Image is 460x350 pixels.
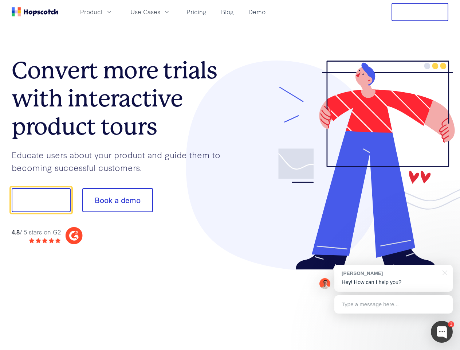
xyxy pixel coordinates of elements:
h1: Convert more trials with interactive product tours [12,57,230,140]
button: Book a demo [82,188,153,212]
a: Demo [245,6,268,18]
a: Pricing [184,6,209,18]
div: 1 [448,321,454,327]
p: Hey! How can I help you? [342,279,445,286]
img: Mark Spera [319,278,330,289]
div: [PERSON_NAME] [342,270,438,277]
div: Type a message here... [334,295,453,314]
span: Use Cases [130,7,160,16]
button: Free Trial [392,3,448,21]
a: Home [12,7,58,16]
a: Blog [218,6,237,18]
span: Product [80,7,103,16]
div: / 5 stars on G2 [12,227,61,237]
strong: 4.8 [12,227,20,236]
button: Product [76,6,117,18]
p: Educate users about your product and guide them to becoming successful customers. [12,148,230,174]
button: Show me! [12,188,71,212]
button: Use Cases [126,6,175,18]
